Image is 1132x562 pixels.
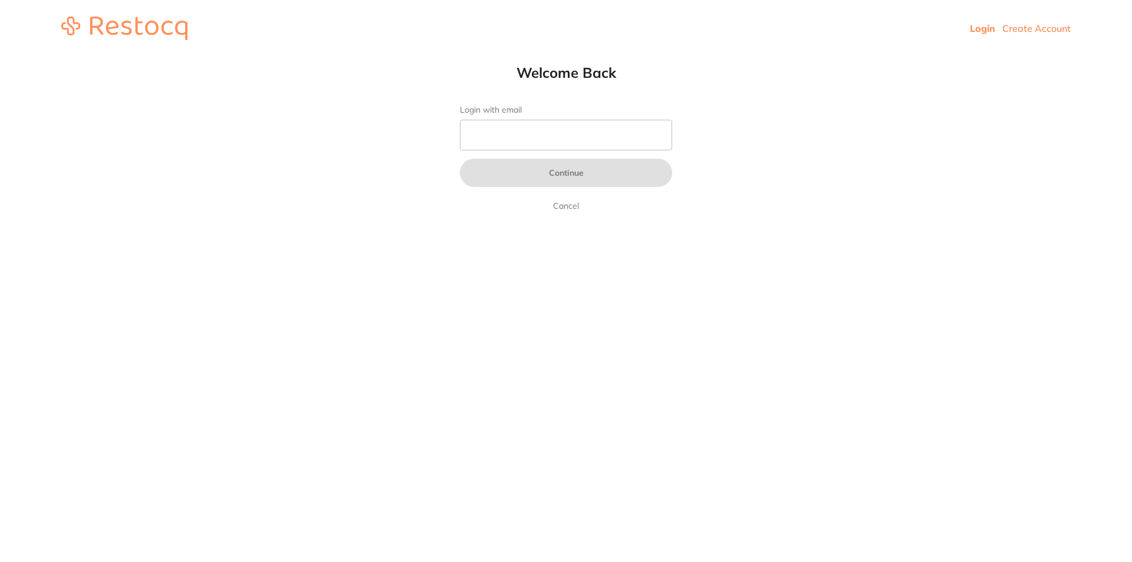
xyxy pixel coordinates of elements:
[460,105,672,115] label: Login with email
[460,159,672,187] button: Continue
[1002,22,1071,34] a: Create Account
[436,64,696,81] h1: Welcome Back
[551,199,581,213] a: Cancel
[970,22,995,34] a: Login
[61,17,187,40] img: restocq_logo.svg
